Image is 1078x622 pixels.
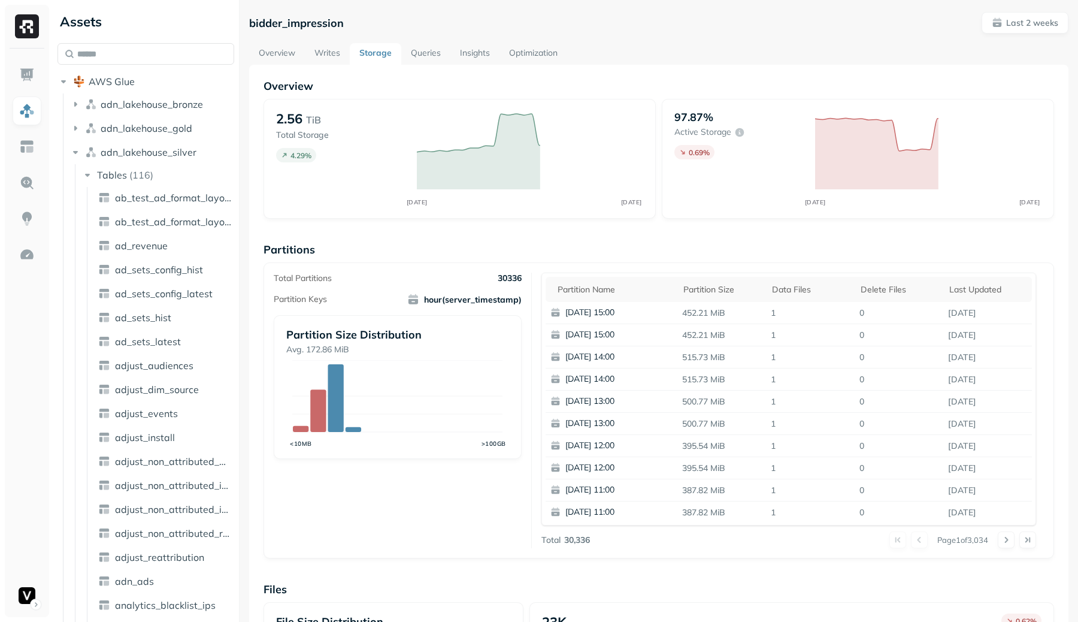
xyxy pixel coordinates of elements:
p: [DATE] 12:00 [565,440,682,452]
button: adn_lakehouse_gold [69,119,235,138]
p: [DATE] 15:00 [565,329,682,341]
p: 0 [855,369,943,390]
p: TiB [306,113,321,127]
button: [DATE] 12:00 [546,435,687,457]
span: AWS Glue [89,76,135,87]
p: bidder_impression [249,16,344,30]
p: 500.77 MiB [677,391,766,412]
span: ad_sets_config_hist [115,264,203,276]
img: root [73,76,85,87]
p: 395.54 MiB [677,458,766,479]
p: 452.21 MiB [677,303,766,324]
p: 515.73 MiB [677,347,766,368]
a: adjust_non_attributed_install [93,500,236,519]
p: 0 [855,325,943,346]
img: table [98,455,110,467]
p: 0 [855,480,943,501]
img: table [98,288,110,300]
a: adjust_non_attributed_ad_revenue [93,452,236,471]
button: Tables(116) [81,165,235,185]
tspan: [DATE] [1019,198,1040,206]
div: Assets [57,12,234,31]
a: Queries [401,43,450,65]
img: table [98,479,110,491]
img: namespace [85,98,97,110]
p: [DATE] 11:00 [565,484,682,496]
p: 0 [855,436,943,457]
p: 30,336 [564,535,590,546]
img: namespace [85,146,97,158]
a: ab_test_ad_format_layout_config_latest [93,212,236,231]
p: ( 116 ) [129,169,153,181]
a: Overview [249,43,305,65]
p: 30336 [498,273,522,284]
p: Page 1 of 3,034 [937,535,988,545]
p: 515.73 MiB [677,369,766,390]
img: table [98,551,110,563]
a: adn_ads [93,572,236,591]
span: adjust_events [115,407,178,419]
img: table [98,575,110,587]
div: Data Files [772,284,849,295]
p: 0 [855,303,943,324]
button: [DATE] 15:00 [546,324,687,346]
p: Aug 25, 2025 [943,347,1032,368]
span: adn_lakehouse_silver [101,146,196,158]
div: Delete Files [861,284,937,295]
p: 0 [855,458,943,479]
p: Files [264,582,1054,596]
p: 387.82 MiB [677,480,766,501]
p: Overview [264,79,1054,93]
a: Storage [350,43,401,65]
a: adjust_install [93,428,236,447]
span: adjust_audiences [115,360,193,372]
img: Assets [19,103,35,119]
tspan: >100GB [482,440,506,448]
span: adjust_dim_source [115,384,199,395]
span: ab_test_ad_format_layout_config_hist [115,192,231,204]
img: table [98,216,110,228]
span: ad_sets_hist [115,312,171,324]
p: Aug 25, 2025 [943,458,1032,479]
img: table [98,336,110,348]
p: [DATE] 13:00 [565,395,682,407]
img: table [98,527,110,539]
span: adjust_non_attributed_reattribution [115,527,231,539]
img: Ryft [15,14,39,38]
span: Tables [97,169,127,181]
span: adjust_non_attributed_install [115,503,231,515]
p: 452.21 MiB [677,325,766,346]
p: 1 [766,347,855,368]
img: table [98,384,110,395]
p: Aug 25, 2025 [943,391,1032,412]
img: table [98,240,110,252]
img: table [98,264,110,276]
tspan: [DATE] [406,198,427,206]
p: [DATE] 15:00 [565,307,682,319]
a: ad_sets_hist [93,308,236,327]
a: Writes [305,43,350,65]
button: [DATE] 15:00 [546,302,687,324]
p: [DATE] 12:00 [565,462,682,474]
span: adjust_non_attributed_iap [115,479,231,491]
img: table [98,431,110,443]
span: adn_lakehouse_gold [101,122,192,134]
p: 0.69 % [689,148,710,157]
button: [DATE] 11:00 [546,502,687,523]
p: Partition Size Distribution [286,328,508,342]
a: Optimization [499,43,567,65]
p: 1 [766,369,855,390]
p: 97.87% [674,110,713,124]
a: Insights [450,43,499,65]
img: table [98,503,110,515]
span: ab_test_ad_format_layout_config_latest [115,216,231,228]
p: Aug 25, 2025 [943,303,1032,324]
tspan: [DATE] [620,198,641,206]
p: Avg. 172.86 MiB [286,344,508,355]
a: ab_test_ad_format_layout_config_hist [93,188,236,207]
a: ad_sets_config_latest [93,284,236,303]
button: [DATE] 12:00 [546,457,687,479]
a: ad_sets_latest [93,332,236,351]
button: [DATE] 11:00 [546,479,687,501]
img: Asset Explorer [19,139,35,155]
